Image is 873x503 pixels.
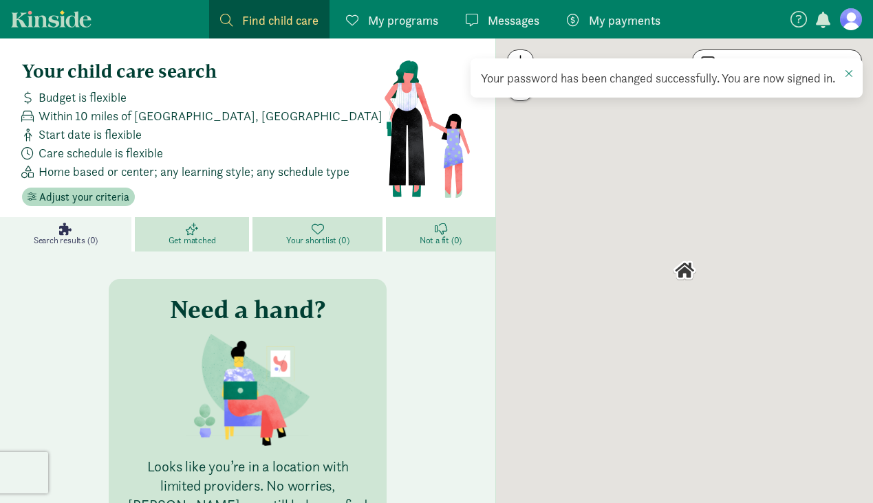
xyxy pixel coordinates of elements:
span: My payments [589,11,660,30]
span: Care schedule is flexible [39,144,163,162]
a: Your shortlist (0) [252,217,386,252]
span: Within 10 miles of [GEOGRAPHIC_DATA], [GEOGRAPHIC_DATA] [39,107,382,125]
span: Not a fit (0) [420,235,462,246]
button: Adjust your criteria [22,188,135,207]
label: Search as I move the map [715,55,853,71]
span: Find child care [242,11,319,30]
span: My programs [368,11,438,30]
span: Search results (0) [34,235,98,246]
span: Home based or center; any learning style; any schedule type [39,162,349,181]
a: Get matched [135,217,252,252]
span: Start date is flexible [39,125,142,144]
a: Not a fit (0) [386,217,495,252]
div: Your password has been changed successfully. You are now signed in. [481,69,852,87]
a: Kinside [11,10,91,27]
h3: Need a hand? [170,295,325,323]
div: Click to see details [673,259,696,282]
span: Get matched [169,235,216,246]
span: Budget is flexible [39,88,127,107]
span: Messages [488,11,539,30]
h4: Your child care search [22,60,383,82]
span: Your shortlist (0) [286,235,349,246]
span: Adjust your criteria [39,189,129,205]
